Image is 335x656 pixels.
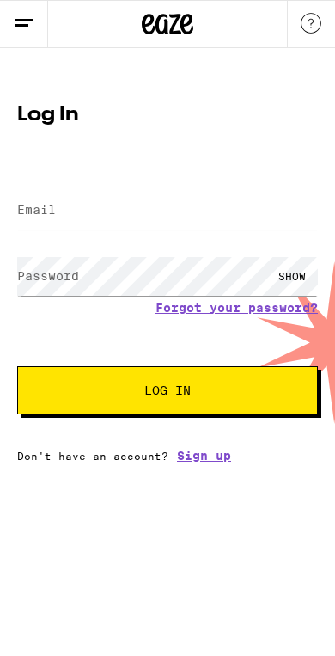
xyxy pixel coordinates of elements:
[144,384,191,396] span: Log In
[177,449,231,463] a: Sign up
[17,191,318,230] input: Email
[17,449,318,463] div: Don't have an account?
[17,203,56,217] label: Email
[17,366,318,414] button: Log In
[17,269,79,283] label: Password
[266,257,318,296] div: SHOW
[17,105,318,126] h1: Log In
[155,301,318,315] a: Forgot your password?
